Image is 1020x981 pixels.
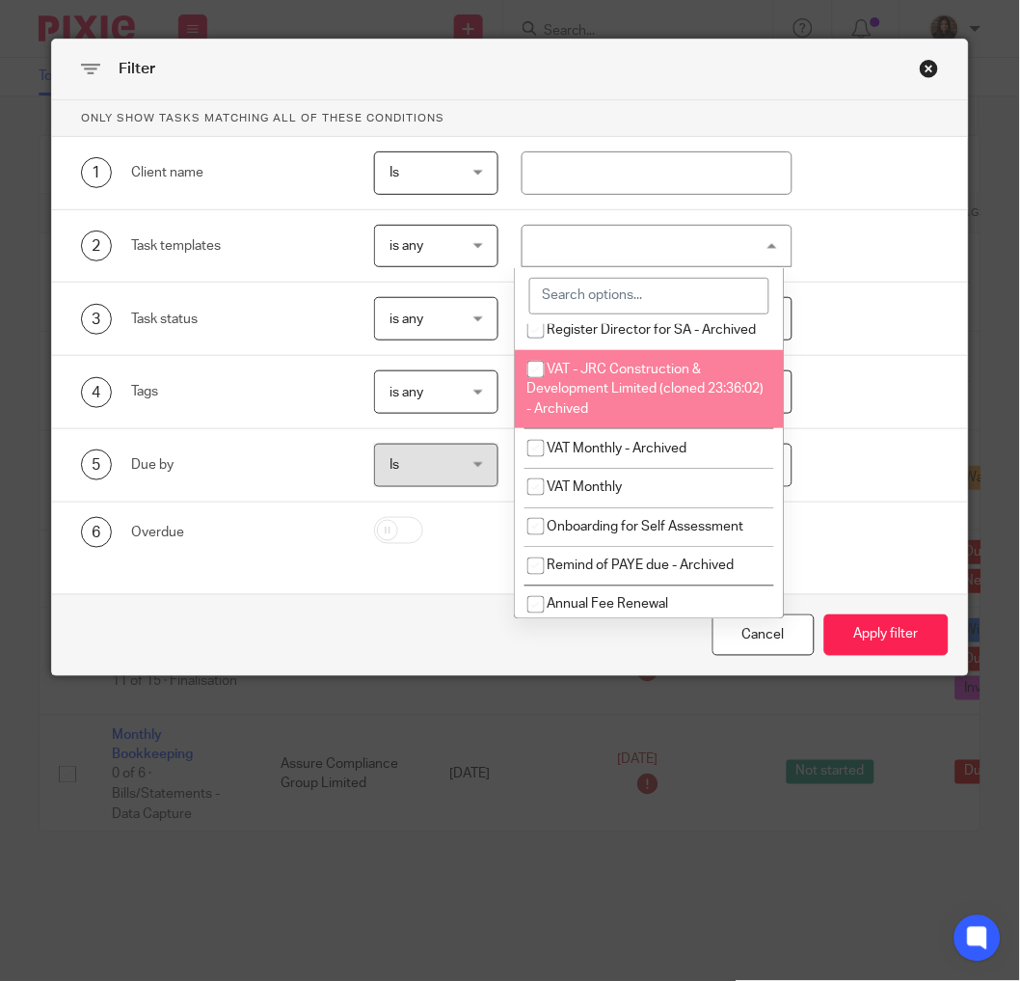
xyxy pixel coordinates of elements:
div: Close this dialog window [920,59,939,78]
button: Apply filter [824,614,949,656]
span: Register Director for SA - Archived [548,323,757,337]
span: Is [389,458,399,472]
div: 2 [81,231,112,261]
span: VAT Monthly [548,480,623,494]
div: Close this dialog window [712,614,815,656]
div: Task templates [131,236,352,256]
div: Client name [131,163,352,182]
span: VAT Monthly - Archived [548,442,687,455]
span: is any [389,313,423,326]
div: Task status [131,310,352,329]
div: 1 [81,157,112,188]
span: Onboarding for Self Assessment [548,520,744,533]
div: Overdue [131,523,352,542]
input: Search options... [529,278,769,314]
div: 5 [81,450,112,480]
span: Remind of PAYE due - Archived [548,559,735,572]
div: 3 [81,304,112,335]
span: Filter [119,61,155,76]
span: Is [389,166,399,179]
div: 6 [81,517,112,548]
span: VAT - JRC Construction & Development Limited (cloned 23:36:02) - Archived [527,363,765,416]
span: is any [389,239,423,253]
div: 4 [81,377,112,408]
div: Due by [131,455,352,475]
span: is any [389,386,423,399]
p: Only show tasks matching all of these conditions [52,100,968,137]
span: Annual Fee Renewal [548,598,669,612]
div: Tags [131,382,352,401]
